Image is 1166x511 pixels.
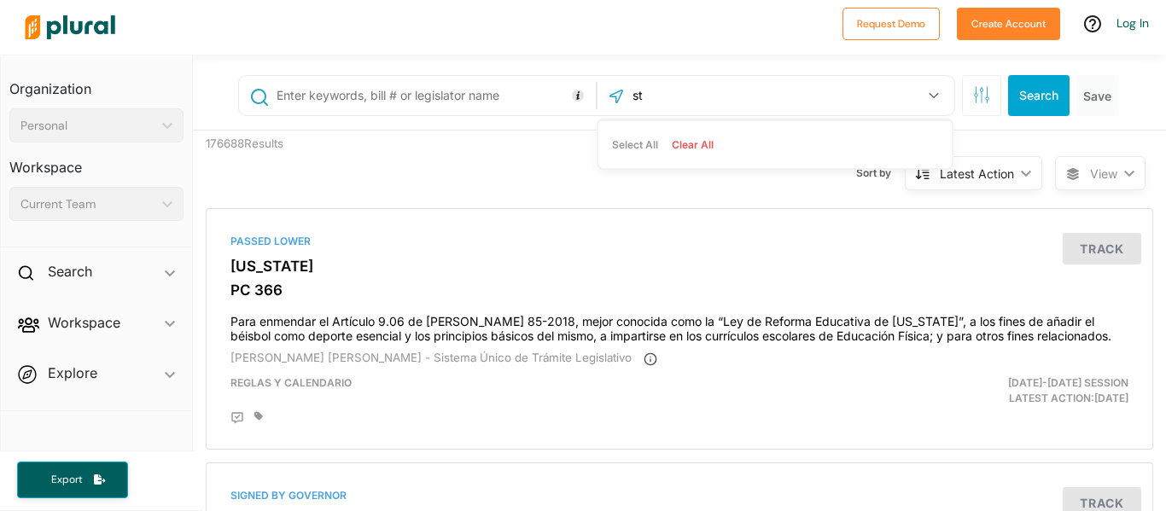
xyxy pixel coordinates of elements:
h2: Search [48,262,92,281]
a: Log In [1116,15,1149,31]
div: Latest Action: [DATE] [833,375,1141,406]
button: Export [17,462,128,498]
div: Add Position Statement [230,411,244,425]
a: Create Account [957,14,1060,32]
span: View [1090,165,1117,183]
button: Save [1076,75,1118,116]
a: Request Demo [842,14,940,32]
h3: Organization [9,64,184,102]
h3: [US_STATE] [230,258,1128,275]
h3: PC 366 [230,282,1128,299]
input: Legislature [631,79,813,112]
button: Create Account [957,8,1060,40]
div: 176688 Results [193,131,436,195]
div: Tooltip anchor [570,88,586,103]
h3: Workspace [9,142,184,180]
div: Passed Lower [230,234,1128,249]
div: Current Team [20,195,155,213]
button: Clear All [665,132,720,158]
span: [PERSON_NAME] [PERSON_NAME] - Sistema Único de Trámite Legislativo [230,351,632,364]
button: Track [1063,233,1141,264]
div: Add tags [254,411,263,421]
input: Enter keywords, bill # or legislator name [275,79,592,112]
button: Select All [605,132,665,158]
div: Personal [20,117,155,135]
span: [DATE]-[DATE] Session [1008,376,1128,389]
h4: Para enmendar el Artículo 9.06 de [PERSON_NAME] 85-2018, mejor conocida como la “Ley de Reforma E... [230,306,1128,344]
div: Latest Action [940,165,1014,183]
span: Search Filters [973,86,990,101]
span: Reglas y Calendario [230,376,352,389]
span: Sort by [856,165,905,181]
button: Search [1008,75,1070,116]
span: Export [39,473,94,487]
button: Request Demo [842,8,940,40]
div: Signed by Governor [230,488,1128,503]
